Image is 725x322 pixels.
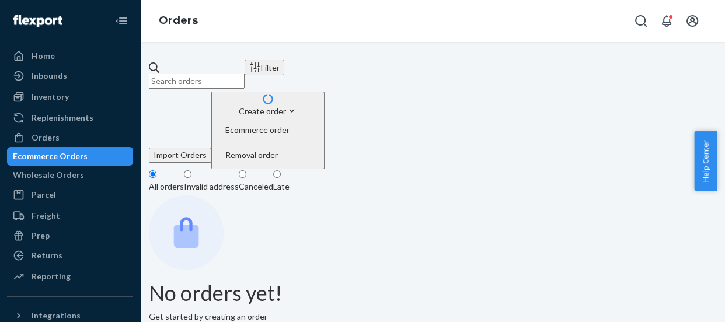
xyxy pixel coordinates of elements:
input: Search orders [149,73,245,89]
div: All orders [149,181,184,192]
button: Close Navigation [110,9,133,33]
input: Late [273,170,281,178]
div: Ecommerce Orders [13,150,88,162]
button: Ecommerce order [216,117,320,142]
a: Ecommerce Orders [7,147,133,166]
input: Canceled [239,170,246,178]
div: Home [32,50,55,62]
button: Create orderEcommerce orderRemoval order [211,92,325,169]
div: Replenishments [32,112,93,124]
div: Filter [249,61,280,73]
img: Empty list [149,195,224,270]
a: Home [7,47,133,65]
button: Removal order [216,142,320,167]
a: Freight [7,206,133,225]
div: Parcel [32,189,56,201]
a: Prep [7,226,133,245]
a: Wholesale Orders [7,166,133,184]
input: All orders [149,170,156,178]
div: Inventory [32,91,69,103]
div: Wholesale Orders [13,169,84,181]
div: Integrations [32,310,81,321]
a: Parcel [7,185,133,204]
div: Invalid address [184,181,239,192]
ol: breadcrumbs [149,4,207,38]
button: Open notifications [655,9,678,33]
a: Returns [7,246,133,265]
div: Freight [32,210,60,222]
button: Import Orders [149,148,211,163]
a: Inbounds [7,66,133,85]
a: Inventory [7,87,133,106]
a: Reporting [7,267,133,286]
div: Canceled [239,181,273,192]
button: Filter [245,60,284,75]
button: Open account menu [681,9,704,33]
a: Orders [7,128,133,147]
div: Inbounds [32,70,67,82]
div: Orders [32,132,60,143]
div: Reporting [32,271,71,282]
span: Removal order [225,151,290,159]
a: Orders [159,14,198,27]
a: Replenishments [7,108,133,127]
div: Create order [216,105,320,117]
h1: No orders yet! [149,282,716,305]
div: Late [273,181,290,192]
input: Invalid address [184,170,191,178]
div: Prep [32,230,50,242]
button: Open Search Box [629,9,653,33]
img: Flexport logo [13,15,62,27]
span: Ecommerce order [225,126,290,134]
div: Returns [32,250,62,261]
button: Help Center [694,131,717,191]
